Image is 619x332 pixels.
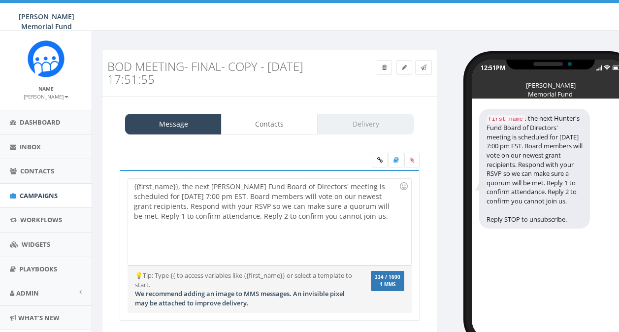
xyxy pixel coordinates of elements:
h3: BOD meeting- final- Copy - [DATE] 17:51:55 [107,60,347,86]
span: Widgets [22,240,50,249]
div: , the next Hunter's Fund Board of Directors' meeting is scheduled for [DATE] 7:00 pm EST. Board m... [479,109,590,229]
div: 12:51PM [481,64,505,72]
div: Use the TAB key to insert emoji faster [398,180,410,192]
img: Rally_Corp_Icon.png [28,40,65,77]
span: Workflows [20,215,62,224]
a: [PERSON_NAME] [24,92,68,100]
span: Inbox [20,142,41,151]
span: Admin [16,289,39,298]
span: [PERSON_NAME] Memorial Fund [19,12,74,31]
div: 💡Tip: Type {{ to access variables like {{first_name}} or select a template to start. [128,271,364,307]
label: Insert Template Text [388,153,404,167]
span: Attach your media [404,153,420,167]
a: Contacts [221,114,318,134]
span: Send Test Message [421,63,426,71]
span: We recommend adding an image to MMS messages. An invisible pixel may be attached to improve deliv... [135,289,345,307]
small: Name [38,85,54,92]
div: [PERSON_NAME] Memorial Fund [526,81,575,86]
div: {{first_name}}, the next [PERSON_NAME] Fund Board of Directors' meeting is scheduled for [DATE] 7... [128,179,411,265]
a: Message [125,114,222,134]
span: What's New [18,313,60,322]
span: Edit Campaign [402,63,407,71]
span: Playbooks [19,265,57,273]
span: Campaigns [20,191,58,200]
span: Contacts [20,166,54,175]
small: [PERSON_NAME] [24,93,68,100]
span: 334 / 1600 [375,274,400,280]
span: 1 MMS [375,282,400,287]
span: Delete Campaign [382,63,387,71]
code: first_name [487,115,525,124]
span: Dashboard [20,118,61,127]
